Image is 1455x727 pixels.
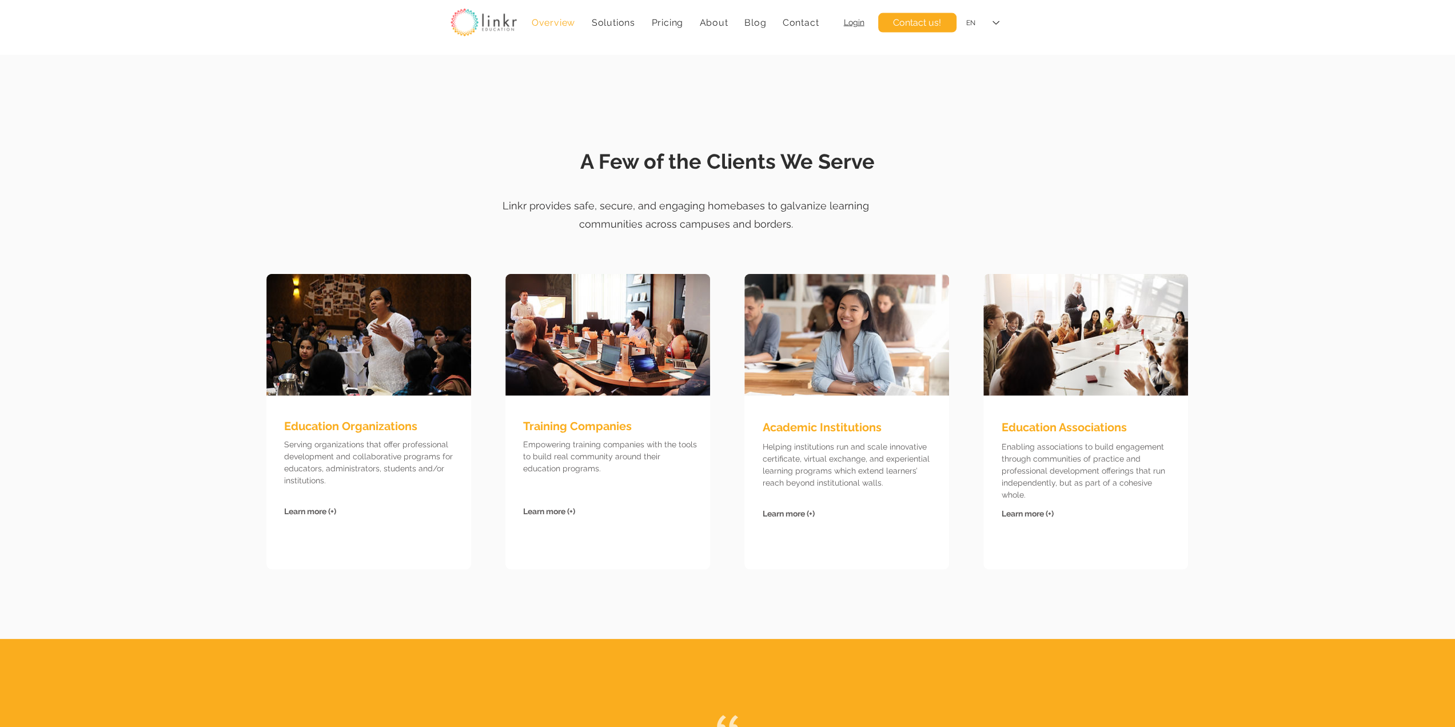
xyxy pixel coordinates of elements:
span: Enabling associations to build engagement through communities of practice and professional develo... [1001,442,1165,499]
div: About [693,11,734,34]
a: Pricing [645,11,689,34]
span: Contact us! [893,17,941,29]
img: blended mobility easy with linkr.jpg [744,274,949,396]
span: Education Associations [1001,420,1126,434]
span: Empowering training companies with the tools to build real community around their education progr... [523,440,697,473]
span: A Few of the Clients We Serve [580,149,875,173]
nav: Site [526,11,825,34]
span: Academic Institutions [762,420,881,434]
a: Learn more (+) [284,507,336,516]
div: Language Selector: English [958,10,1007,36]
span: About [699,17,728,28]
span: Solutions [592,17,635,28]
span: Pricing [651,17,683,28]
span: Overview [532,17,575,28]
a: Learn more (+) [523,507,575,516]
a: Learn more (+) [1001,509,1053,518]
span: Contact [783,17,819,28]
a: Learn more (+) [762,509,814,518]
a: Overview [526,11,581,34]
a: Contact us! [878,13,956,33]
img: photo-1551731409-43eb3e517a1a.jpg [266,274,471,396]
div: Solutions [585,11,641,34]
span: Blog [744,17,766,28]
span: Linkr provides safe, secure, and engaging homebases to galvanize learning communities across camp... [503,200,869,230]
span: Serving organizations that offer professional development and collaborative programs for educator... [284,440,453,485]
a: Blog [739,11,772,34]
span: Helping institutions run and scale innovative certificate, virtual exchange, and experiential lea... [762,442,929,487]
img: linkr_logo_transparentbg.png [451,9,517,37]
span: Education Organizations [284,419,417,433]
div: EN [966,18,975,28]
a: Contact [776,11,824,34]
span: Training Companies [523,419,632,433]
img: linkr for training companies.jpg [505,274,710,396]
a: Login [844,18,864,27]
img: multi-institutional educational communities of practice.jpg [983,274,1188,396]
